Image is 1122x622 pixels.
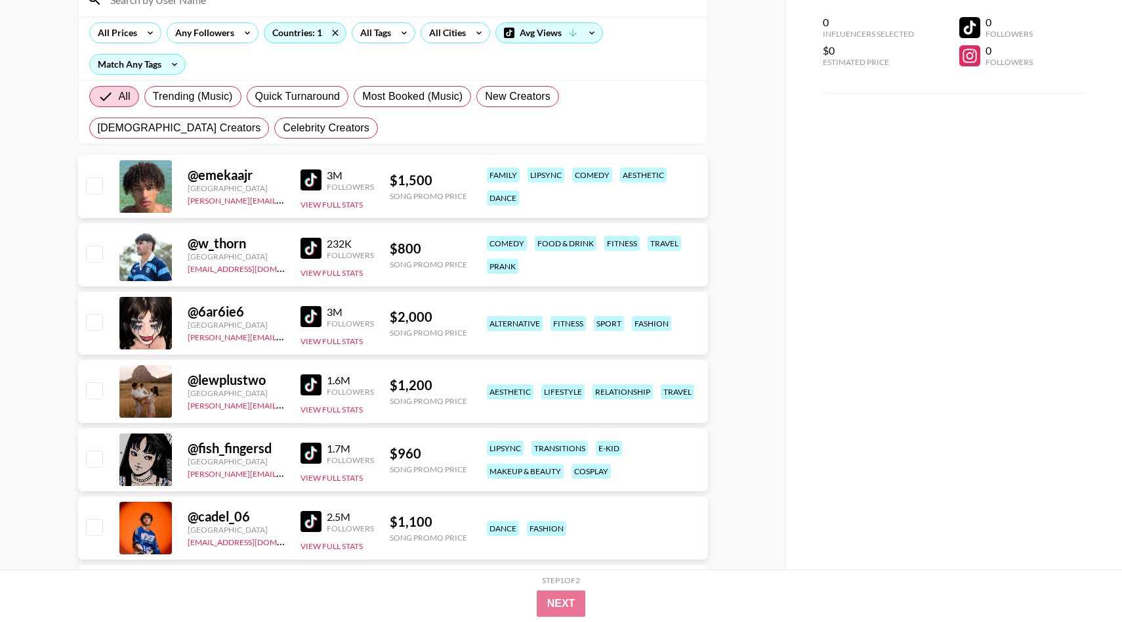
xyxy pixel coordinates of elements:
[327,387,374,397] div: Followers
[119,89,131,104] span: All
[301,200,363,210] button: View Full Stats
[537,590,586,617] button: Next
[327,169,374,182] div: 3M
[487,441,524,456] div: lipsync
[90,55,185,74] div: Match Any Tags
[390,240,467,257] div: $ 800
[90,23,140,43] div: All Prices
[528,167,564,183] div: lipsync
[188,235,285,252] div: @ w_thorn
[823,44,914,57] div: $0
[188,372,285,388] div: @ lewplustwo
[188,330,382,342] a: [PERSON_NAME][EMAIL_ADDRESS][DOMAIN_NAME]
[487,316,543,331] div: alternative
[167,23,237,43] div: Any Followers
[301,405,363,414] button: View Full Stats
[527,521,566,536] div: fashion
[986,44,1033,57] div: 0
[541,384,585,399] div: lifestyle
[390,445,467,462] div: $ 960
[823,57,914,67] div: Estimated Price
[661,384,694,399] div: travel
[327,305,374,319] div: 3M
[301,336,363,346] button: View Full Stats
[531,441,588,456] div: transitions
[390,172,467,189] div: $ 1,500
[327,374,374,387] div: 1.6M
[301,306,322,327] img: TikTok
[153,89,233,104] span: Trending (Music)
[487,259,518,274] div: prank
[301,541,363,551] button: View Full Stats
[823,29,914,39] div: Influencers Selected
[188,320,285,330] div: [GEOGRAPHIC_DATA]
[487,521,519,536] div: dance
[188,466,382,479] a: [PERSON_NAME][EMAIL_ADDRESS][DOMAIN_NAME]
[620,167,667,183] div: aesthetic
[327,182,374,192] div: Followers
[264,23,346,43] div: Countries: 1
[301,268,363,278] button: View Full Stats
[352,23,394,43] div: All Tags
[327,442,374,455] div: 1.7M
[362,89,463,104] span: Most Booked (Music)
[301,374,322,395] img: TikTok
[188,252,285,261] div: [GEOGRAPHIC_DATA]
[390,464,467,474] div: Song Promo Price
[188,535,320,547] a: [EMAIL_ADDRESS][DOMAIN_NAME]
[604,236,640,251] div: fitness
[535,236,596,251] div: food & drink
[188,303,285,320] div: @ 6ar6ie6
[487,384,533,399] div: aesthetic
[487,464,564,479] div: makeup & beauty
[283,120,369,136] span: Celebrity Creators
[485,89,551,104] span: New Creators
[487,236,527,251] div: comedy
[390,533,467,543] div: Song Promo Price
[255,89,341,104] span: Quick Turnaround
[496,23,602,43] div: Avg Views
[390,259,467,269] div: Song Promo Price
[648,236,681,251] div: travel
[188,456,285,466] div: [GEOGRAPHIC_DATA]
[986,16,1033,29] div: 0
[327,510,374,523] div: 2.5M
[390,396,467,406] div: Song Promo Price
[188,183,285,193] div: [GEOGRAPHIC_DATA]
[301,443,322,464] img: TikTok
[594,316,624,331] div: sport
[421,23,468,43] div: All Cities
[327,237,374,250] div: 232K
[986,57,1033,67] div: Followers
[390,309,467,325] div: $ 2,000
[390,377,467,393] div: $ 1,200
[390,328,467,338] div: Song Promo Price
[542,575,580,585] div: Step 1 of 2
[487,190,519,206] div: dance
[301,169,322,190] img: TikTok
[301,473,363,483] button: View Full Stats
[327,319,374,328] div: Followers
[301,511,322,532] img: TikTok
[188,261,320,274] a: [EMAIL_ADDRESS][DOMAIN_NAME]
[98,120,261,136] span: [DEMOGRAPHIC_DATA] Creators
[301,238,322,259] img: TikTok
[188,193,382,206] a: [PERSON_NAME][EMAIL_ADDRESS][DOMAIN_NAME]
[188,388,285,398] div: [GEOGRAPHIC_DATA]
[592,384,653,399] div: relationship
[390,514,467,530] div: $ 1,100
[390,191,467,201] div: Song Promo Price
[1056,556,1106,606] iframe: Drift Widget Chat Controller
[572,167,612,183] div: comedy
[551,316,586,331] div: fitness
[327,250,374,260] div: Followers
[188,398,382,411] a: [PERSON_NAME][EMAIL_ADDRESS][DOMAIN_NAME]
[596,441,622,456] div: e-kid
[188,525,285,535] div: [GEOGRAPHIC_DATA]
[188,440,285,456] div: @ fish_fingersd
[487,167,520,183] div: family
[327,455,374,465] div: Followers
[188,167,285,183] div: @ emekaajr
[188,508,285,525] div: @ cadel_06
[632,316,671,331] div: fashion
